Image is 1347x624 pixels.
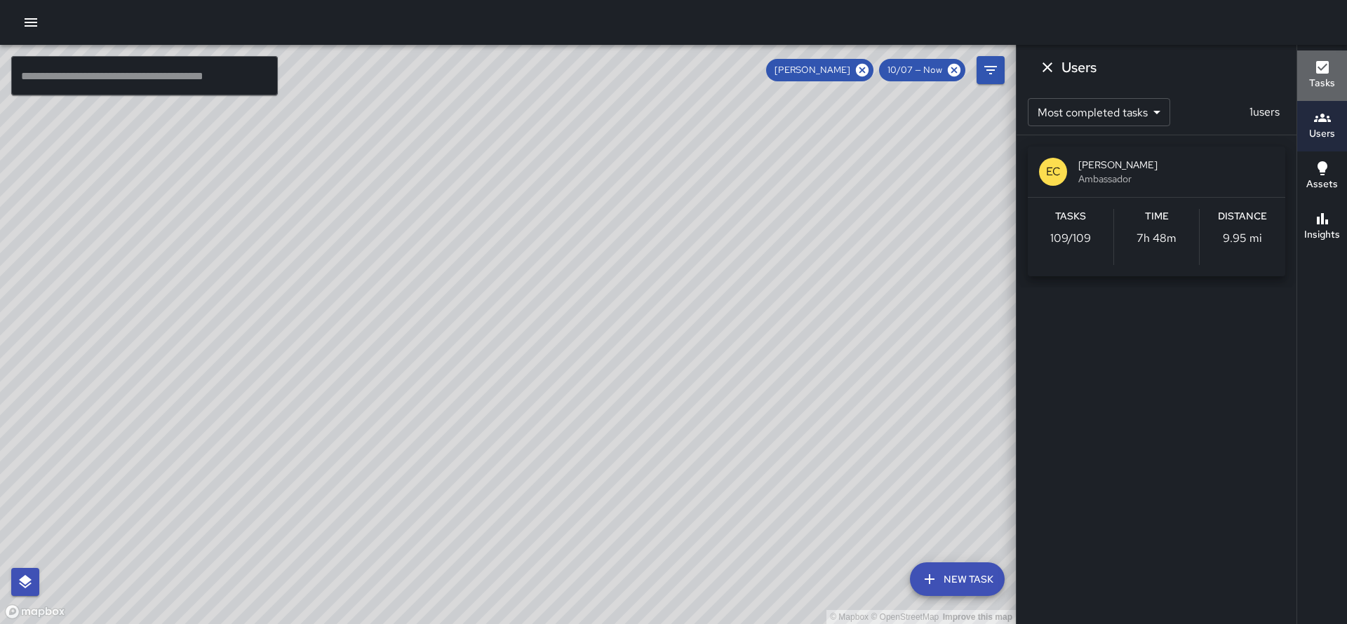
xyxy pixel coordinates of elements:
[1061,56,1097,79] h6: Users
[1309,76,1335,91] h6: Tasks
[1078,172,1274,186] span: Ambassador
[1223,230,1262,247] p: 9.95 mi
[1297,101,1347,151] button: Users
[1304,227,1340,243] h6: Insights
[1297,151,1347,202] button: Assets
[910,562,1005,596] button: New Task
[1137,230,1177,247] p: 7h 48m
[1050,230,1091,247] p: 109 / 109
[977,56,1005,84] button: Filters
[1033,53,1061,81] button: Dismiss
[1297,50,1347,101] button: Tasks
[1297,202,1347,252] button: Insights
[1078,158,1274,172] span: [PERSON_NAME]
[1028,98,1170,126] div: Most completed tasks
[1028,147,1285,276] button: EC[PERSON_NAME]AmbassadorTasks109/109Time7h 48mDistance9.95 mi
[1244,104,1285,121] p: 1 users
[766,63,859,77] span: [PERSON_NAME]
[1309,126,1335,142] h6: Users
[1046,163,1061,180] p: EC
[1306,177,1338,192] h6: Assets
[879,59,965,81] div: 10/07 — Now
[1218,209,1267,224] h6: Distance
[766,59,873,81] div: [PERSON_NAME]
[879,63,951,77] span: 10/07 — Now
[1055,209,1086,224] h6: Tasks
[1145,209,1169,224] h6: Time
